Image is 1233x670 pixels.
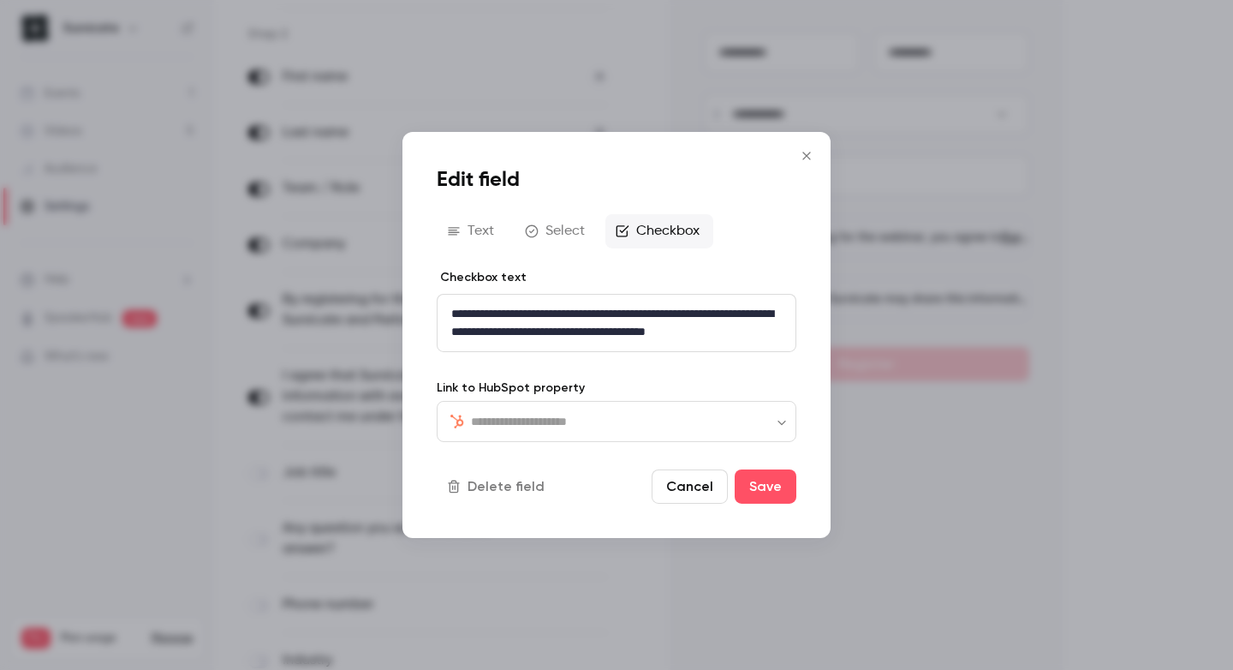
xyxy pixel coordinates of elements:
label: Link to HubSpot property [437,380,796,397]
button: Close [789,139,824,173]
button: Open [773,414,790,431]
button: Delete field [437,470,558,504]
h1: Edit field [437,166,796,194]
button: Save [735,470,796,504]
button: Checkbox [605,214,713,248]
button: Select [515,214,599,248]
div: editor [438,295,795,351]
button: Cancel [652,470,728,504]
button: Text [437,214,508,248]
label: Checkbox text [437,269,527,286]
